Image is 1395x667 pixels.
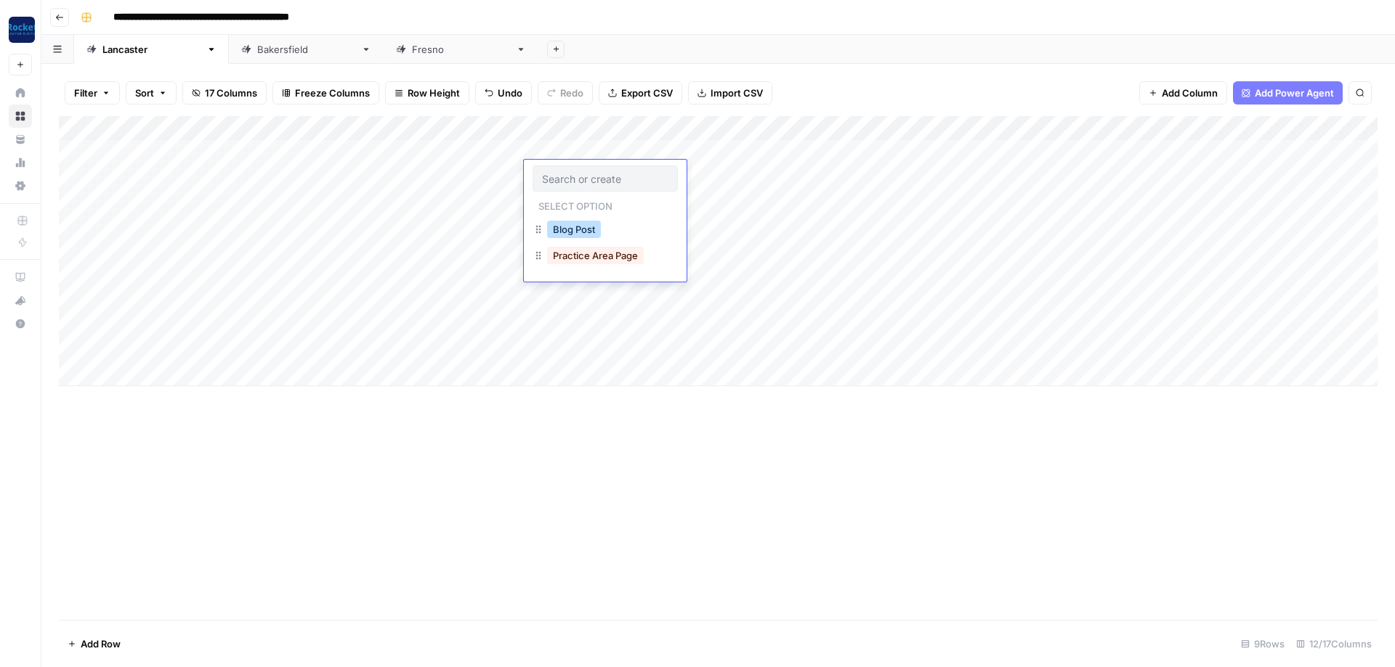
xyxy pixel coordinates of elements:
span: Add Column [1162,86,1218,100]
p: Select option [533,196,618,213]
div: [GEOGRAPHIC_DATA] [257,42,355,57]
button: Blog Post [547,221,601,238]
a: Browse [9,105,32,128]
span: 17 Columns [205,86,257,100]
div: 12/17 Columns [1290,632,1378,655]
button: Workspace: Rocket Pilots [9,12,32,48]
div: Practice Area Page [533,244,678,270]
span: Filter [74,86,97,100]
a: AirOps Academy [9,266,32,289]
div: 9 Rows [1235,632,1290,655]
button: Filter [65,81,120,105]
button: 17 Columns [182,81,267,105]
button: Import CSV [688,81,772,105]
div: What's new? [9,290,31,311]
span: Redo [560,86,583,100]
a: [GEOGRAPHIC_DATA] [74,35,229,64]
button: What's new? [9,289,32,312]
button: Freeze Columns [272,81,379,105]
button: Export CSV [599,81,682,105]
button: Practice Area Page [547,247,644,264]
span: Add Power Agent [1255,86,1334,100]
a: Home [9,81,32,105]
input: Search or create [542,172,668,185]
button: Sort [126,81,177,105]
a: Usage [9,151,32,174]
button: Undo [475,81,532,105]
a: Your Data [9,128,32,151]
a: Settings [9,174,32,197]
img: Rocket Pilots Logo [9,17,35,43]
span: Import CSV [711,86,763,100]
span: Undo [498,86,522,100]
span: Sort [135,86,154,100]
span: Add Row [81,637,121,651]
button: Redo [538,81,593,105]
span: Export CSV [621,86,673,100]
div: [GEOGRAPHIC_DATA] [102,42,201,57]
button: Add Column [1139,81,1227,105]
button: Help + Support [9,312,32,335]
span: Freeze Columns [295,86,370,100]
span: Row Height [408,86,460,100]
button: Add Row [59,632,129,655]
a: [GEOGRAPHIC_DATA] [229,35,384,64]
button: Add Power Agent [1233,81,1343,105]
div: Blog Post [533,218,678,244]
button: Row Height [385,81,469,105]
div: [GEOGRAPHIC_DATA] [412,42,510,57]
a: [GEOGRAPHIC_DATA] [384,35,538,64]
